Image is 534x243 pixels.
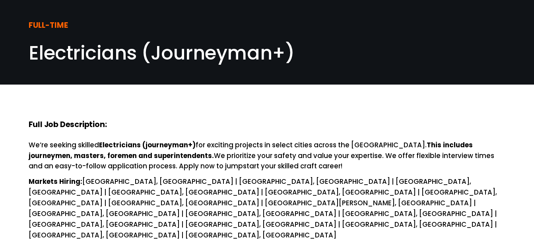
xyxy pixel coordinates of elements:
[29,176,506,240] p: [GEOGRAPHIC_DATA], [GEOGRAPHIC_DATA] | [GEOGRAPHIC_DATA], [GEOGRAPHIC_DATA] | [GEOGRAPHIC_DATA], ...
[99,140,196,150] strong: Electricians (journeyman+)
[29,119,107,130] strong: Full Job Description:
[29,177,82,186] strong: Markets Hiring:
[29,20,68,31] strong: FULL-TIME
[29,40,295,66] span: Electricians (Journeyman+)
[29,140,474,160] strong: This includes journeymen, masters, foremen and superintendents.
[29,140,506,172] p: We’re seeking skilled for exciting projects in select cities across the [GEOGRAPHIC_DATA]. We pri...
